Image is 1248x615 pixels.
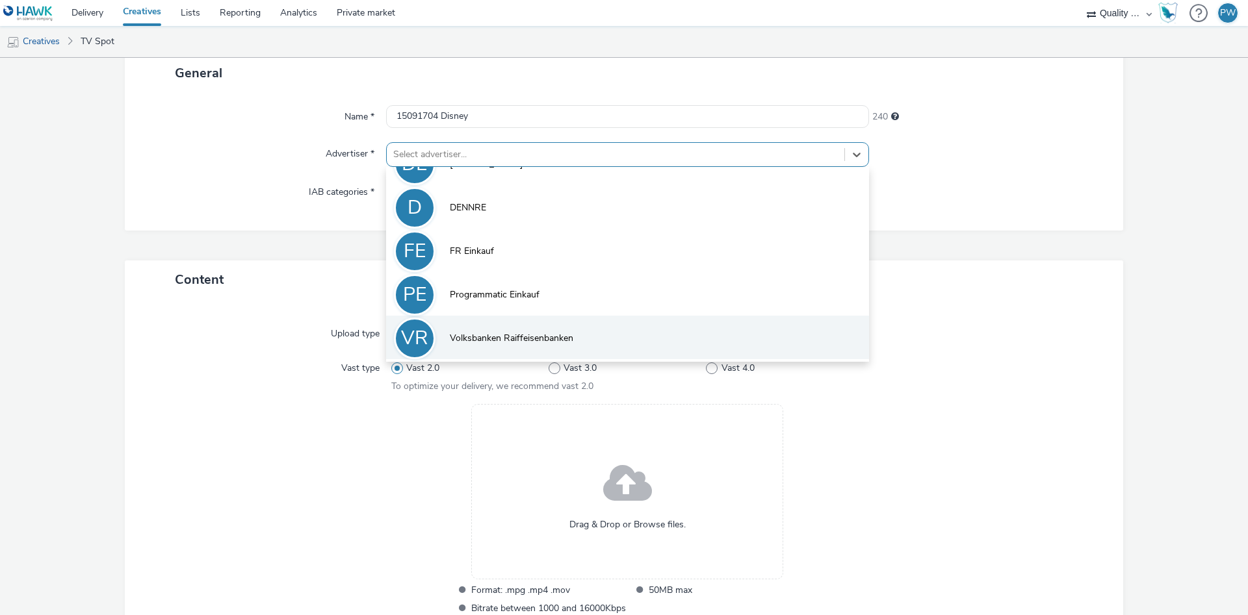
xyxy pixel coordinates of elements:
span: 50MB max [649,583,803,597]
span: Drag & Drop or Browse files. [569,518,686,531]
div: FE [404,233,426,270]
a: TV Spot [74,26,121,57]
div: PW [1220,3,1236,23]
img: mobile [6,36,19,49]
label: Upload type [326,322,385,340]
label: Name * [339,105,380,123]
span: Vast 4.0 [721,362,755,375]
span: Vast 3.0 [564,362,597,375]
span: Format: .mpg .mp4 .mov [471,583,626,597]
span: Programmatic Einkauf [450,288,539,301]
span: FR Einkauf [450,245,494,258]
div: VR [401,320,428,357]
span: 240 [872,110,888,123]
span: DENNRE [450,201,486,214]
a: Hawk Academy [1158,3,1183,23]
div: D [408,190,422,226]
label: IAB categories * [304,181,380,199]
span: Vast 2.0 [406,362,439,375]
input: Name [386,105,869,128]
div: Maximum 255 characters [891,110,899,123]
img: undefined Logo [3,5,53,21]
img: Hawk Academy [1158,3,1178,23]
span: Content [175,271,224,288]
label: Advertiser * [320,142,380,160]
div: PE [403,277,426,313]
span: Volksbanken Raiffeisenbanken [450,332,573,345]
span: General [175,64,222,82]
label: Vast type [336,357,385,375]
span: To optimize your delivery, we recommend vast 2.0 [391,380,593,392]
